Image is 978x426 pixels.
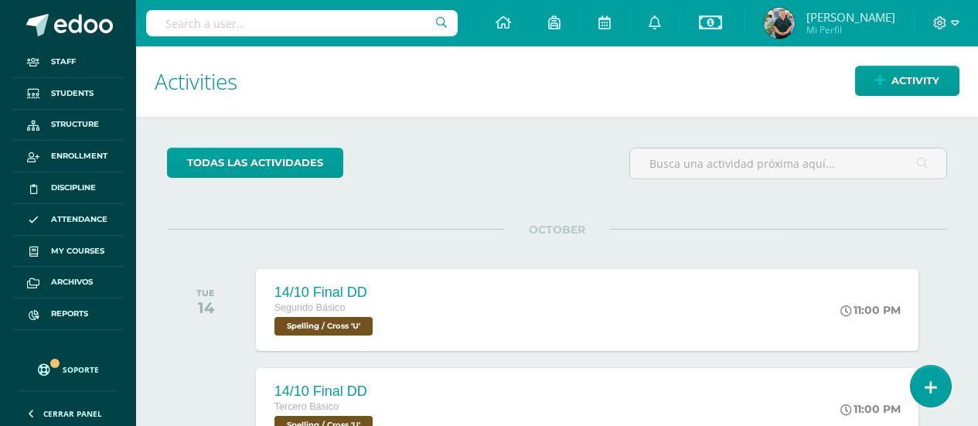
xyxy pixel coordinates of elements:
a: Structure [12,110,124,141]
a: Enrollment [12,141,124,172]
div: 14/10 Final DD [274,383,377,400]
a: Reports [12,298,124,330]
span: Discipline [51,182,96,194]
span: Enrollment [51,150,107,162]
span: [PERSON_NAME] [806,9,895,25]
a: Staff [12,46,124,78]
h1: Activities [155,46,959,117]
span: Archivos [51,276,93,288]
span: Attendance [51,213,107,226]
div: 14/10 Final DD [274,285,377,301]
span: Students [51,87,94,100]
span: Mi Perfil [806,23,895,36]
div: 14 [196,298,215,317]
span: Activity [891,66,939,95]
span: My courses [51,245,104,257]
span: Spelling / Cross 'U' [274,317,373,336]
input: Busca una actividad próxima aquí... [630,148,946,179]
a: Attendance [12,204,124,236]
input: Search a user… [146,10,458,36]
a: My courses [12,236,124,268]
a: todas las Actividades [167,148,343,178]
a: Archivos [12,267,124,298]
a: Soporte [19,349,118,387]
span: Structure [51,118,99,131]
img: 4447a754f8b82caf5a355abd86508926.png [764,8,795,39]
span: Soporte [63,364,99,375]
a: Students [12,78,124,110]
span: Staff [51,56,76,68]
a: Activity [855,66,959,96]
span: OCTOBER [504,223,610,237]
div: 11:00 PM [840,303,901,317]
a: Discipline [12,172,124,204]
span: Reports [51,308,88,320]
span: Cerrar panel [43,408,102,419]
span: Tercero Básico [274,401,339,412]
div: TUE [196,288,215,298]
span: Segundo Básico [274,302,346,313]
div: 11:00 PM [840,402,901,416]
